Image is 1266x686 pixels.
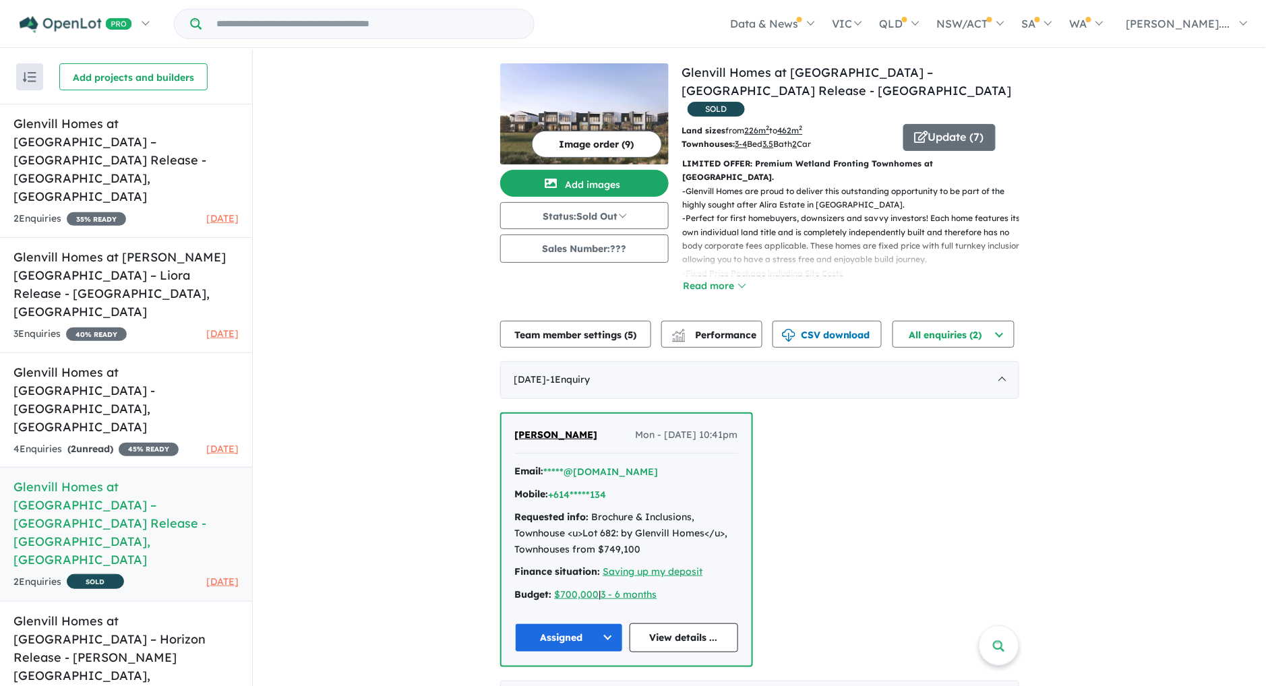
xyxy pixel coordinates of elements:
[515,465,544,477] strong: Email:
[71,443,76,455] span: 2
[674,329,757,341] span: Performance
[500,202,669,229] button: Status:Sold Out
[682,125,726,135] b: Land sizes
[206,212,239,224] span: [DATE]
[206,328,239,340] span: [DATE]
[23,72,36,82] img: sort.svg
[13,115,239,206] h5: Glenvill Homes at [GEOGRAPHIC_DATA] – [GEOGRAPHIC_DATA] Release - [GEOGRAPHIC_DATA] , [GEOGRAPHIC...
[773,321,882,348] button: CSV download
[683,157,1019,185] p: LIMITED OFFER: Premium Wetland Fronting Townhomes at [GEOGRAPHIC_DATA].
[766,124,770,131] sup: 2
[13,574,124,591] div: 2 Enquir ies
[793,139,797,149] u: 2
[515,429,598,441] span: [PERSON_NAME]
[500,235,669,263] button: Sales Number:???
[603,565,703,578] a: Saving up my deposit
[682,65,1012,98] a: Glenvill Homes at [GEOGRAPHIC_DATA] – [GEOGRAPHIC_DATA] Release - [GEOGRAPHIC_DATA]
[683,278,746,294] button: Read more
[67,212,126,226] span: 35 % READY
[735,139,748,149] u: 3-4
[532,131,662,158] button: Image order (9)
[515,509,738,557] div: Brochure & Inclusions, Townhouse <u>Lot 682: by Glenvill Homes</u>, Townhouses from $749,100
[13,248,239,321] h5: Glenvill Homes at [PERSON_NAME][GEOGRAPHIC_DATA] – Liora Release - [GEOGRAPHIC_DATA] , [GEOGRAPHI...
[500,321,651,348] button: Team member settings (5)
[547,373,591,385] span: - 1 Enquir y
[770,125,803,135] span: to
[683,267,1030,280] p: - Fixed Price Package including Site Costs
[515,587,738,603] div: |
[67,574,124,589] span: SOLD
[672,333,686,342] img: bar-chart.svg
[763,139,774,149] u: 3.5
[682,137,893,151] p: Bed Bath Car
[628,329,633,341] span: 5
[778,125,803,135] u: 462 m
[515,511,589,523] strong: Requested info:
[13,441,179,458] div: 4 Enquir ies
[119,443,179,456] span: 45 % READY
[13,211,126,227] div: 2 Enquir ies
[206,443,239,455] span: [DATE]
[601,588,657,600] a: 3 - 6 months
[67,443,113,455] strong: ( unread)
[555,588,599,600] a: $700,000
[13,326,127,342] div: 3 Enquir ies
[13,363,239,436] h5: Glenvill Homes at [GEOGRAPHIC_DATA] - [GEOGRAPHIC_DATA] , [GEOGRAPHIC_DATA]
[500,63,669,164] img: Glenvill Homes at Alira Estate – Bellvue Release - Berwick
[672,329,684,336] img: line-chart.svg
[683,212,1030,267] p: - Perfect for first homebuyers, downsizers and savvy investors! Each home features its own indivi...
[515,488,549,500] strong: Mobile:
[661,321,762,348] button: Performance
[893,321,1015,348] button: All enquiries (2)
[206,575,239,588] span: [DATE]
[66,328,127,341] span: 40 % READY
[500,170,669,197] button: Add images
[688,102,745,117] span: SOLD
[13,478,239,569] h5: Glenvill Homes at [GEOGRAPHIC_DATA] – [GEOGRAPHIC_DATA] Release - [GEOGRAPHIC_DATA] , [GEOGRAPHIC...
[515,565,601,578] strong: Finance situation:
[20,16,132,33] img: Openlot PRO Logo White
[682,139,735,149] b: Townhouses:
[515,623,624,652] button: Assigned
[636,427,738,443] span: Mon - [DATE] 10:41pm
[1126,17,1230,30] span: [PERSON_NAME]....
[500,361,1019,399] div: [DATE]
[682,124,893,137] p: from
[515,427,598,443] a: [PERSON_NAME]
[630,623,738,652] a: View details ...
[683,185,1030,212] p: - Glenvill Homes are proud to deliver this outstanding opportunity to be part of the highly sough...
[515,588,552,600] strong: Budget:
[745,125,770,135] u: 226 m
[903,124,996,151] button: Update (7)
[800,124,803,131] sup: 2
[59,63,208,90] button: Add projects and builders
[204,9,531,38] input: Try estate name, suburb, builder or developer
[782,329,795,342] img: download icon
